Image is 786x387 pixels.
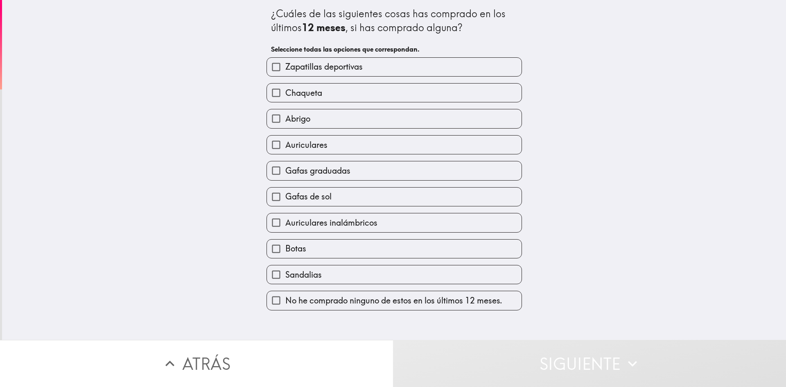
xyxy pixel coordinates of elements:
[285,113,310,124] span: Abrigo
[267,213,522,232] button: Auriculares inalámbricos
[285,61,363,72] span: Zapatillas deportivas
[271,45,517,54] h6: Seleccione todas las opciones que correspondan.
[267,240,522,258] button: Botas
[285,165,350,177] span: Gafas graduadas
[267,58,522,76] button: Zapatillas deportivas
[393,340,786,387] button: Siguiente
[267,161,522,180] button: Gafas graduadas
[302,21,346,34] b: 12 meses
[285,243,306,254] span: Botas
[267,109,522,128] button: Abrigo
[285,295,502,306] span: No he comprado ninguno de estos en los últimos 12 meses.
[271,7,517,34] div: ¿Cuáles de las siguientes cosas has comprado en los últimos , si has comprado alguna?
[267,265,522,284] button: Sandalias
[285,269,322,281] span: Sandalias
[285,87,322,99] span: Chaqueta
[267,291,522,310] button: No he comprado ninguno de estos en los últimos 12 meses.
[285,191,332,202] span: Gafas de sol
[267,84,522,102] button: Chaqueta
[285,139,327,151] span: Auriculares
[267,188,522,206] button: Gafas de sol
[267,136,522,154] button: Auriculares
[285,217,377,229] span: Auriculares inalámbricos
